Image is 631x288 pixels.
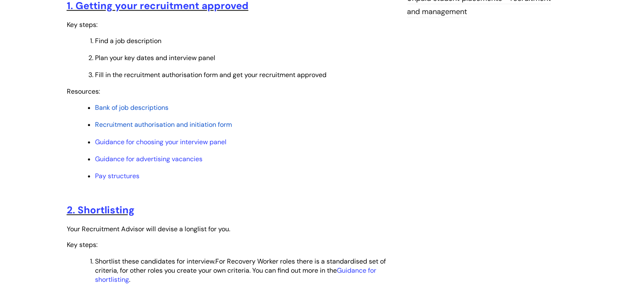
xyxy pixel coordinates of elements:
[95,120,232,129] a: Recruitment authorisation and initiation form
[95,266,376,284] span: .
[67,225,230,233] span: Your Recruitment Advisor will devise a longlist for you.
[67,240,97,249] span: Key steps:
[95,257,215,266] span: Shortlist these candidates for interview.
[95,103,168,112] a: Bank of job descriptions
[95,36,161,45] span: Find a job description
[67,87,100,96] span: Resources:
[95,257,386,275] span: For Recovery Worker roles there is a standardised set of criteria, for other roles you create you...
[67,20,97,29] span: Key steps:
[67,203,134,216] a: 2. Shortlisting
[95,155,202,163] a: Guidance for advertising vacancies
[95,266,376,284] a: Guidance for shortlisting
[95,172,139,180] a: Pay structures
[95,53,215,62] span: Plan your key dates and interview panel
[95,70,326,79] span: Fill in the recruitment authorisation form and get your recruitment approved
[95,138,227,146] a: Guidance for choosing your interview panel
